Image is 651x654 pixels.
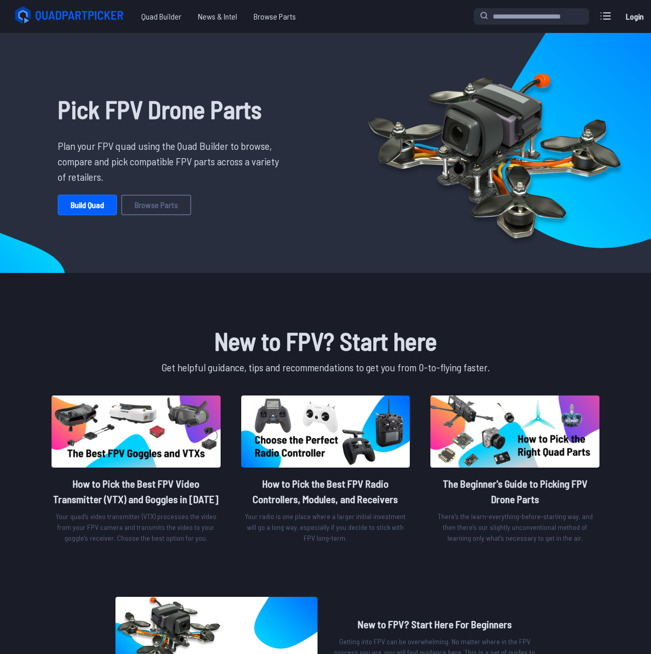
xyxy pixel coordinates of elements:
a: image of postHow to Pick the Best FPV Video Transmitter (VTX) and Goggles in [DATE]Your quad’s vi... [52,395,221,547]
p: There’s the learn-everything-before-starting way, and then there’s our slightly unconventional me... [430,511,599,543]
p: Get helpful guidance, tips and recommendations to get you from 0-to-flying faster. [49,359,602,375]
img: image of post [52,395,221,468]
h1: New to FPV? Start here [49,322,602,359]
p: Your radio is one place where a larger initial investment will go a long way, especially if you d... [241,511,410,543]
h2: New to FPV? Start Here For Beginners [334,616,536,632]
a: Quad Builder [133,6,190,27]
a: Build Quad [58,195,117,215]
a: Browse Parts [245,6,304,27]
h1: Pick FPV Drone Parts [58,91,288,128]
a: image of postThe Beginner's Guide to Picking FPV Drone PartsThere’s the learn-everything-before-s... [430,395,599,547]
a: Login [622,6,647,27]
img: image of post [241,395,410,468]
img: Quadcopter [346,50,643,256]
h2: How to Pick the Best FPV Video Transmitter (VTX) and Goggles in [DATE] [52,476,221,507]
img: image of post [430,395,599,468]
h2: The Beginner's Guide to Picking FPV Drone Parts [430,476,599,507]
a: image of postHow to Pick the Best FPV Radio Controllers, Modules, and ReceiversYour radio is one ... [241,395,410,547]
p: Plan your FPV quad using the Quad Builder to browse, compare and pick compatible FPV parts across... [58,138,288,184]
p: Your quad’s video transmitter (VTX) processes the video from your FPV camera and transmits the vi... [52,511,221,543]
a: News & Intel [190,6,245,27]
a: Browse Parts [121,195,191,215]
h2: How to Pick the Best FPV Radio Controllers, Modules, and Receivers [241,476,410,507]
